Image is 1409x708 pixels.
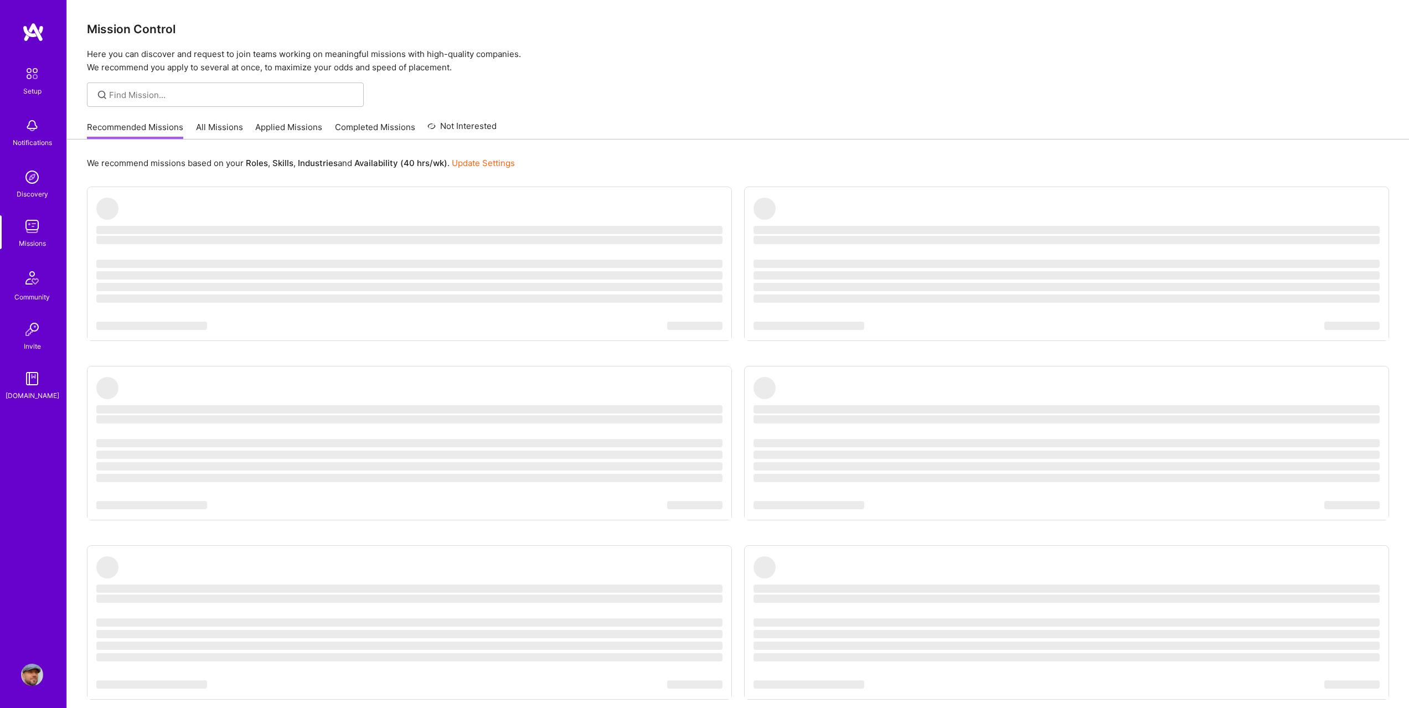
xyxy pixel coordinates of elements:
img: discovery [21,166,43,188]
i: icon SearchGrey [96,89,109,101]
a: Completed Missions [335,121,415,139]
p: We recommend missions based on your , , and . [87,157,515,169]
b: Availability (40 hrs/wk) [354,158,447,168]
div: Setup [23,85,42,97]
input: Find Mission... [109,89,355,101]
img: bell [21,115,43,137]
div: Missions [19,237,46,249]
b: Skills [272,158,293,168]
div: [DOMAIN_NAME] [6,390,59,401]
b: Industries [298,158,338,168]
p: Here you can discover and request to join teams working on meaningful missions with high-quality ... [87,48,1389,74]
a: Not Interested [427,120,497,139]
img: Community [19,265,45,291]
img: teamwork [21,215,43,237]
img: guide book [21,368,43,390]
img: User Avatar [21,664,43,686]
a: Recommended Missions [87,121,183,139]
div: Community [14,291,50,303]
img: Invite [21,318,43,340]
b: Roles [246,158,268,168]
a: All Missions [196,121,243,139]
img: setup [20,62,44,85]
div: Invite [24,340,41,352]
a: Applied Missions [255,121,322,139]
h3: Mission Control [87,22,1389,36]
div: Notifications [13,137,52,148]
img: logo [22,22,44,42]
div: Discovery [17,188,48,200]
a: Update Settings [452,158,515,168]
a: User Avatar [18,664,46,686]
